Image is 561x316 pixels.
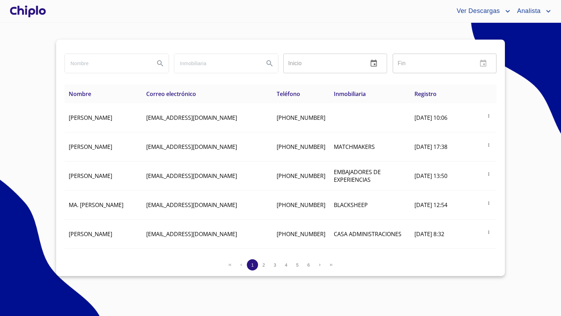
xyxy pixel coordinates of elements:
[69,114,112,122] span: [PERSON_NAME]
[334,143,375,151] span: MATCHMAKERS
[277,201,325,209] span: [PHONE_NUMBER]
[146,201,237,209] span: [EMAIL_ADDRESS][DOMAIN_NAME]
[146,172,237,180] span: [EMAIL_ADDRESS][DOMAIN_NAME]
[258,259,269,270] button: 2
[451,6,503,17] span: Ver Descargas
[414,230,444,238] span: [DATE] 8:32
[247,259,258,270] button: 1
[414,90,437,98] span: Registro
[277,143,325,151] span: [PHONE_NUMBER]
[69,172,112,180] span: [PERSON_NAME]
[512,6,553,17] button: account of current user
[146,230,237,238] span: [EMAIL_ADDRESS][DOMAIN_NAME]
[277,172,325,180] span: [PHONE_NUMBER]
[146,114,237,122] span: [EMAIL_ADDRESS][DOMAIN_NAME]
[65,54,149,73] input: search
[69,201,123,209] span: MA. [PERSON_NAME]
[334,168,381,184] span: EMBAJADORES DE EXPERIENCIAS
[334,201,368,209] span: BLACKSHEEP
[152,55,169,72] button: Search
[174,54,258,73] input: search
[69,230,112,238] span: [PERSON_NAME]
[277,230,325,238] span: [PHONE_NUMBER]
[146,143,237,151] span: [EMAIL_ADDRESS][DOMAIN_NAME]
[303,259,314,270] button: 6
[277,114,325,122] span: [PHONE_NUMBER]
[280,259,292,270] button: 4
[146,90,196,98] span: Correo electrónico
[261,55,278,72] button: Search
[273,262,276,268] span: 3
[251,262,254,268] span: 1
[292,259,303,270] button: 5
[414,201,447,209] span: [DATE] 12:54
[262,262,265,268] span: 2
[69,143,112,151] span: [PERSON_NAME]
[414,172,447,180] span: [DATE] 13:50
[414,143,447,151] span: [DATE] 17:38
[512,6,544,17] span: Analista
[334,90,366,98] span: Inmobiliaria
[414,114,447,122] span: [DATE] 10:06
[307,262,310,268] span: 6
[277,90,300,98] span: Teléfono
[296,262,298,268] span: 5
[269,259,280,270] button: 3
[285,262,287,268] span: 4
[451,6,512,17] button: account of current user
[69,90,91,98] span: Nombre
[334,230,401,238] span: CASA ADMINISTRACIONES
